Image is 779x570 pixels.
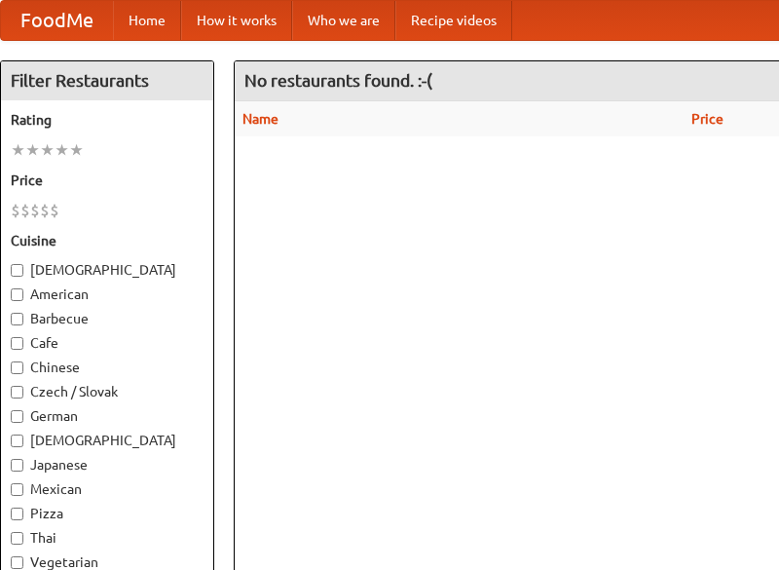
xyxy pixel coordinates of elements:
label: American [11,285,204,304]
li: ★ [69,139,84,161]
a: Who we are [292,1,395,40]
a: Name [242,111,278,127]
input: German [11,410,23,423]
a: How it works [181,1,292,40]
ng-pluralize: No restaurants found. :-( [244,71,432,90]
h5: Rating [11,110,204,130]
li: ★ [11,139,25,161]
label: Czech / Slovak [11,382,204,401]
label: [DEMOGRAPHIC_DATA] [11,431,204,450]
input: Czech / Slovak [11,386,23,399]
input: American [11,288,23,301]
li: $ [20,200,30,221]
label: Thai [11,528,204,548]
label: Chinese [11,358,204,377]
input: Japanese [11,459,23,472]
a: Recipe videos [395,1,512,40]
label: Pizza [11,504,204,523]
li: ★ [40,139,55,161]
input: Vegetarian [11,556,23,569]
li: $ [40,200,50,221]
h4: Filter Restaurants [1,61,213,100]
label: [DEMOGRAPHIC_DATA] [11,260,204,280]
li: $ [30,200,40,221]
input: [DEMOGRAPHIC_DATA] [11,264,23,277]
input: Thai [11,532,23,545]
input: Barbecue [11,313,23,325]
li: $ [11,200,20,221]
label: Japanese [11,455,204,475]
h5: Cuisine [11,231,204,250]
label: Barbecue [11,309,204,328]
input: Mexican [11,483,23,496]
li: ★ [25,139,40,161]
label: German [11,406,204,426]
input: Pizza [11,508,23,520]
h5: Price [11,171,204,190]
li: ★ [55,139,69,161]
label: Mexican [11,479,204,499]
li: $ [50,200,59,221]
label: Cafe [11,333,204,353]
a: Home [113,1,181,40]
a: FoodMe [1,1,113,40]
input: Chinese [11,361,23,374]
input: [DEMOGRAPHIC_DATA] [11,435,23,447]
a: Price [691,111,723,127]
input: Cafe [11,337,23,350]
